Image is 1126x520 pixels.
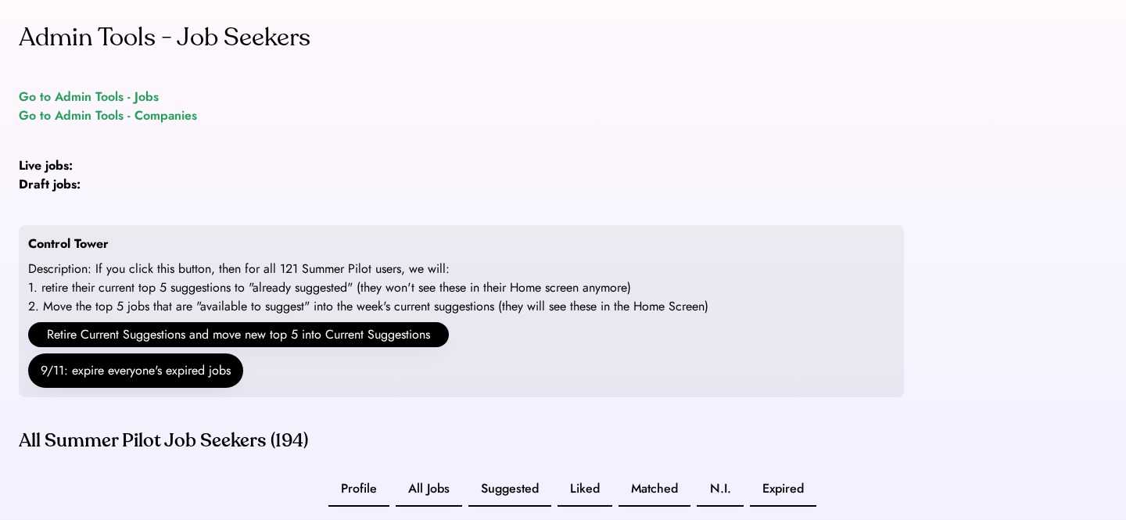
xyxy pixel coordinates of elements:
button: 9/11: expire everyone's expired jobs [28,353,243,388]
div: Admin Tools - Job Seekers [19,19,310,56]
button: N.I. [697,472,744,507]
div: All Summer Pilot Job Seekers (194) [19,429,904,454]
strong: Live jobs: [19,156,73,174]
button: Expired [750,472,816,507]
button: Profile [328,472,389,507]
div: Control Tower [28,235,109,253]
a: Go to Admin Tools - Jobs [19,88,159,106]
div: Description: If you click this button, then for all 121 Summer Pilot users, we will: 1. retire th... [28,260,708,316]
button: Liked [558,472,612,507]
strong: Draft jobs: [19,175,81,193]
button: Retire Current Suggestions and move new top 5 into Current Suggestions [28,322,449,347]
button: Matched [619,472,690,507]
button: All Jobs [396,472,462,507]
button: Suggested [468,472,551,507]
a: Go to Admin Tools - Companies [19,106,197,125]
